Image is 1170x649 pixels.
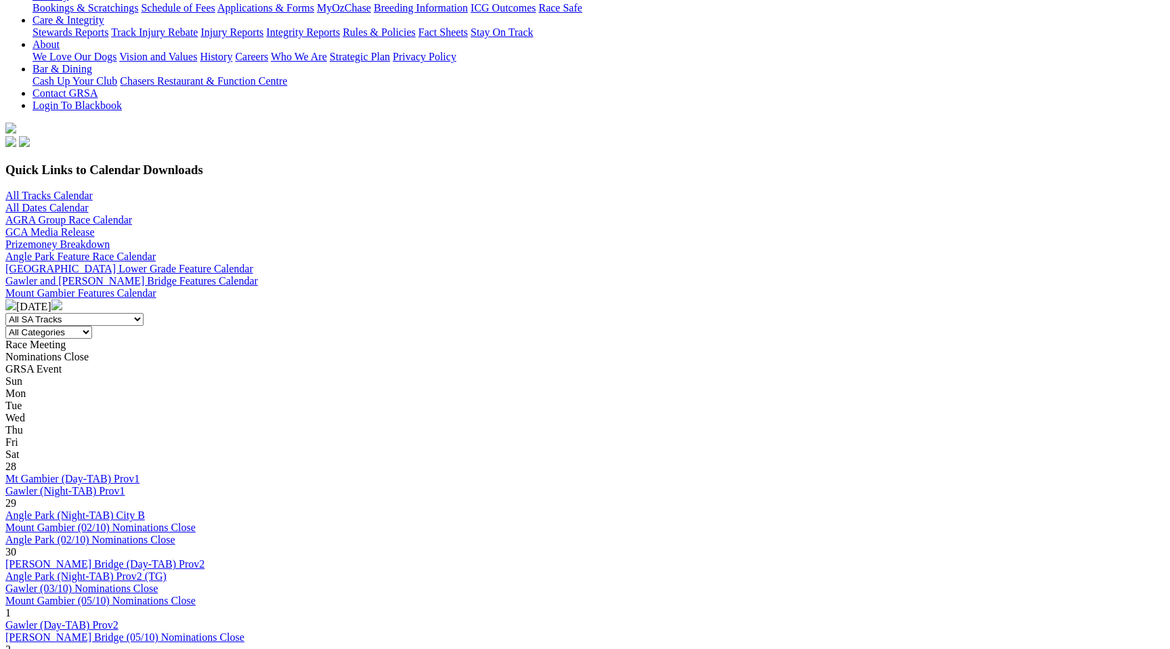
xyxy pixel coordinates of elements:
a: Angle Park (Night-TAB) City B [5,509,145,521]
div: Nominations Close [5,351,1165,363]
a: [PERSON_NAME] Bridge (05/10) Nominations Close [5,631,244,643]
a: Chasers Restaurant & Function Centre [120,75,287,87]
div: Race Meeting [5,339,1165,351]
a: Login To Blackbook [32,100,122,111]
div: Sun [5,375,1165,388]
a: Fact Sheets [418,26,468,38]
a: We Love Our Dogs [32,51,116,62]
a: Contact GRSA [32,87,97,99]
a: ICG Outcomes [471,2,536,14]
a: Vision and Values [119,51,197,62]
a: Cash Up Your Club [32,75,117,87]
a: [PERSON_NAME] Bridge (Day-TAB) Prov2 [5,558,204,570]
div: Bar & Dining [32,75,1165,87]
a: Bookings & Scratchings [32,2,138,14]
a: About [32,39,60,50]
a: Schedule of Fees [141,2,215,14]
a: Prizemoney Breakdown [5,238,110,250]
a: Track Injury Rebate [111,26,198,38]
img: chevron-left-pager-white.svg [5,299,16,310]
a: Applications & Forms [217,2,314,14]
a: Angle Park (Night-TAB) Prov2 (TG) [5,570,167,582]
span: 29 [5,497,16,509]
img: facebook.svg [5,136,16,147]
img: logo-grsa-white.png [5,123,16,133]
a: Careers [235,51,268,62]
a: Mount Gambier (05/10) Nominations Close [5,595,196,606]
a: Race Safe [538,2,582,14]
a: Gawler (Day-TAB) Prov2 [5,619,118,631]
div: Care & Integrity [32,26,1165,39]
a: Bar & Dining [32,63,92,75]
a: Mt Gambier (Day-TAB) Prov1 [5,473,139,484]
a: Stay On Track [471,26,533,38]
a: GCA Media Release [5,226,95,238]
a: Gawler and [PERSON_NAME] Bridge Features Calendar [5,275,258,287]
a: All Tracks Calendar [5,190,93,201]
h3: Quick Links to Calendar Downloads [5,163,1165,177]
img: chevron-right-pager-white.svg [51,299,62,310]
span: 28 [5,461,16,472]
a: All Dates Calendar [5,202,89,213]
div: Industry [32,2,1165,14]
a: Stewards Reports [32,26,108,38]
a: Mount Gambier (02/10) Nominations Close [5,522,196,533]
a: History [200,51,232,62]
div: [DATE] [5,299,1165,313]
span: 30 [5,546,16,558]
a: MyOzChase [317,2,371,14]
a: AGRA Group Race Calendar [5,214,132,226]
a: Integrity Reports [266,26,340,38]
div: GRSA Event [5,363,1165,375]
a: Angle Park Feature Race Calendar [5,251,156,262]
div: Tue [5,400,1165,412]
a: Who We Are [271,51,327,62]
span: 1 [5,607,11,619]
a: Strategic Plan [330,51,390,62]
div: Sat [5,448,1165,461]
a: Gawler (03/10) Nominations Close [5,583,158,594]
div: Fri [5,436,1165,448]
div: Wed [5,412,1165,424]
a: Mount Gambier Features Calendar [5,287,156,299]
a: Breeding Information [374,2,468,14]
div: Thu [5,424,1165,436]
a: Privacy Policy [393,51,456,62]
img: twitter.svg [19,136,30,147]
div: About [32,51,1165,63]
a: Angle Park (02/10) Nominations Close [5,534,175,545]
div: Mon [5,388,1165,400]
a: Injury Reports [200,26,263,38]
a: Gawler (Night-TAB) Prov1 [5,485,125,497]
a: [GEOGRAPHIC_DATA] Lower Grade Feature Calendar [5,263,253,274]
a: Rules & Policies [343,26,416,38]
a: Care & Integrity [32,14,104,26]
